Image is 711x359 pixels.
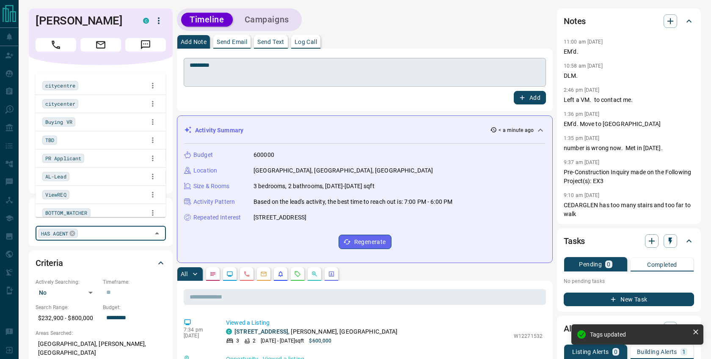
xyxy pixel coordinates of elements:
[311,271,318,277] svg: Opportunities
[181,271,187,277] p: All
[217,39,247,45] p: Send Email
[184,333,213,339] p: [DATE]
[125,38,166,52] span: Message
[226,318,543,327] p: Viewed a Listing
[564,87,600,93] p: 2:46 pm [DATE]
[647,262,677,268] p: Completed
[254,213,306,222] p: [STREET_ADDRESS]
[184,327,213,333] p: 7:34 pm
[45,191,66,199] span: ViewREQ
[195,126,243,135] p: Activity Summary
[637,349,677,355] p: Building Alerts
[234,327,398,336] p: , [PERSON_NAME], [GEOGRAPHIC_DATA]
[143,18,149,24] div: condos.ca
[80,38,121,52] span: Email
[36,311,99,325] p: $232,900 - $800,000
[181,39,207,45] p: Add Note
[564,322,586,335] h2: Alerts
[226,329,232,334] div: condos.ca
[328,271,335,277] svg: Agent Actions
[103,278,166,286] p: Timeframe:
[193,197,235,206] p: Activity Pattern
[36,329,166,337] p: Areas Searched:
[564,96,694,104] p: Left a VM. to contact me.
[572,349,609,355] p: Listing Alerts
[234,328,288,335] a: [STREET_ADDRESS]
[564,120,694,129] p: EM'd. Move to [GEOGRAPHIC_DATA]
[564,71,694,80] p: DLM.
[226,271,233,277] svg: Lead Browsing Activity
[564,318,694,339] div: Alerts
[579,261,602,267] p: Pending
[294,271,301,277] svg: Requests
[36,253,166,273] div: Criteria
[564,144,694,153] p: number is wrong now. Met in [DATE].
[564,234,585,248] h2: Tasks
[614,349,617,355] p: 0
[260,271,267,277] svg: Emails
[277,271,284,277] svg: Listing Alerts
[193,182,230,191] p: Size & Rooms
[564,14,586,28] h2: Notes
[45,209,88,217] span: BOTTOM_WATCHER
[564,11,694,31] div: Notes
[36,38,76,52] span: Call
[36,278,99,286] p: Actively Searching:
[253,337,256,345] p: 2
[36,304,99,311] p: Search Range:
[209,271,216,277] svg: Notes
[499,126,534,134] p: < a minute ago
[309,337,331,345] p: $600,000
[254,182,375,191] p: 3 bedrooms, 2 bathrooms, [DATE]-[DATE] sqft
[295,39,317,45] p: Log Call
[45,82,75,90] span: citycentre
[607,261,610,267] p: 0
[514,332,543,340] p: W12271532
[254,166,433,175] p: [GEOGRAPHIC_DATA], [GEOGRAPHIC_DATA], [GEOGRAPHIC_DATA]
[564,293,694,306] button: New Task
[564,135,600,141] p: 1:35 pm [DATE]
[81,72,91,82] button: Open
[193,213,241,222] p: Repeated Interest
[151,227,163,239] button: Close
[564,231,694,251] div: Tasks
[257,39,284,45] p: Send Text
[564,47,694,56] p: EM'd.
[564,275,694,288] p: No pending tasks
[36,256,63,270] h2: Criteria
[193,151,213,159] p: Budget
[103,304,166,311] p: Budget:
[590,331,689,338] div: Tags updated
[36,286,99,299] div: No
[564,63,603,69] p: 10:58 am [DATE]
[514,91,546,104] button: Add
[36,14,130,27] h1: [PERSON_NAME]
[45,136,54,145] span: TBD
[41,229,68,238] span: HAS AGENT
[243,271,250,277] svg: Calls
[564,111,600,117] p: 1:36 pm [DATE]
[38,229,78,238] div: HAS AGENT
[193,166,217,175] p: Location
[564,192,600,198] p: 9:10 am [DATE]
[564,159,600,165] p: 9:37 am [DATE]
[45,100,75,108] span: citycenter
[181,13,233,27] button: Timeline
[184,123,546,138] div: Activity Summary< a minute ago
[45,173,66,181] span: AL-Lead
[45,118,72,126] span: Buying VR
[564,168,694,186] p: Pre-Construction Inquiry made on the Following Project(s): EX3
[236,337,239,345] p: 3
[261,337,304,345] p: [DATE] - [DATE] sqft
[236,13,298,27] button: Campaigns
[682,349,686,355] p: 1
[564,201,694,219] p: CEDARGLEN has too many stairs and too far to walk
[339,235,391,249] button: Regenerate
[254,197,452,206] p: Based on the lead's activity, the best time to reach out is: 7:00 PM - 6:00 PM
[254,151,274,159] p: 600000
[45,154,81,163] span: PR Applicant
[564,39,603,45] p: 11:00 am [DATE]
